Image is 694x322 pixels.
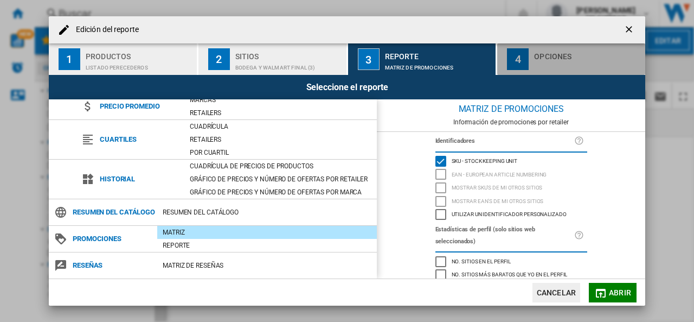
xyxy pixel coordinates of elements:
[534,48,641,59] div: Opciones
[358,48,380,70] div: 3
[94,132,184,147] span: Cuartiles
[435,155,587,168] md-checkbox: SKU - Stock Keeping Unit
[86,59,192,71] div: Listado Perecederos
[435,268,587,282] md-checkbox: No. sitios más baratos que yo en el perfil
[70,24,139,35] h4: Edición del reporte
[67,231,157,247] span: Promociones
[184,187,377,198] div: Gráfico de precios y número de ofertas por marca
[86,48,192,59] div: Productos
[184,161,377,172] div: Cuadrícula de precios de productos
[507,48,529,70] div: 4
[49,43,198,75] button: 1 Productos Listado Perecederos
[435,168,587,181] md-checkbox: EAN - European Article Numbering
[94,99,184,114] span: Precio promedio
[348,43,497,75] button: 3 Reporte Matriz de PROMOCIONES
[385,59,492,71] div: Matriz de PROMOCIONES
[67,258,157,273] span: Reseñas
[452,156,518,164] span: SKU - Stock Keeping Unit
[208,48,230,70] div: 2
[385,48,492,59] div: Reporte
[589,283,637,302] button: Abrir
[609,288,631,297] span: Abrir
[435,208,587,222] md-checkbox: Utilizar un identificador personalizado
[59,48,80,70] div: 1
[184,134,377,145] div: Retailers
[94,172,184,187] span: Historial
[435,181,587,195] md-checkbox: Mostrar SKU'S de mi otros sitios
[452,257,511,264] span: No. sitios en el perfil
[497,43,645,75] button: 4 Opciones
[184,147,377,158] div: Por cuartil
[49,75,645,99] div: Seleccione el reporte
[157,260,377,271] div: Matriz de RESEÑAS
[619,19,641,41] button: getI18NText('BUTTONS.CLOSE_DIALOG')
[184,108,377,118] div: Retailers
[452,183,543,191] span: Mostrar SKU'S de mi otros sitios
[184,174,377,185] div: Gráfico de precios y número de ofertas por retailer
[235,59,342,71] div: BODEGA Y WALMART FINAL (3)
[435,224,574,248] label: Estadísticas de perfil (solo sitios web seleccionados)
[67,205,157,220] span: Resumen del catálogo
[624,24,637,37] ng-md-icon: getI18NText('BUTTONS.CLOSE_DIALOG')
[452,170,547,178] span: EAN - European Article Numbering
[157,240,377,251] div: Reporte
[377,118,645,126] div: Información de promociones por retailer
[184,94,377,105] div: Marcas
[532,283,580,302] button: Cancelar
[198,43,348,75] button: 2 Sitios BODEGA Y WALMART FINAL (3)
[435,194,587,208] md-checkbox: Mostrar EAN's de mi otros sitios
[435,135,574,147] label: Identificadores
[452,197,544,204] span: Mostrar EAN's de mi otros sitios
[157,207,377,218] div: Resumen del catálogo
[435,255,587,268] md-checkbox: No. sitios en el perfil
[452,270,568,277] span: No. sitios más baratos que yo en el perfil
[157,227,377,238] div: Matriz
[452,210,567,217] span: Utilizar un identificador personalizado
[235,48,342,59] div: Sitios
[377,99,645,118] div: Matriz de PROMOCIONES
[184,121,377,132] div: Cuadrícula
